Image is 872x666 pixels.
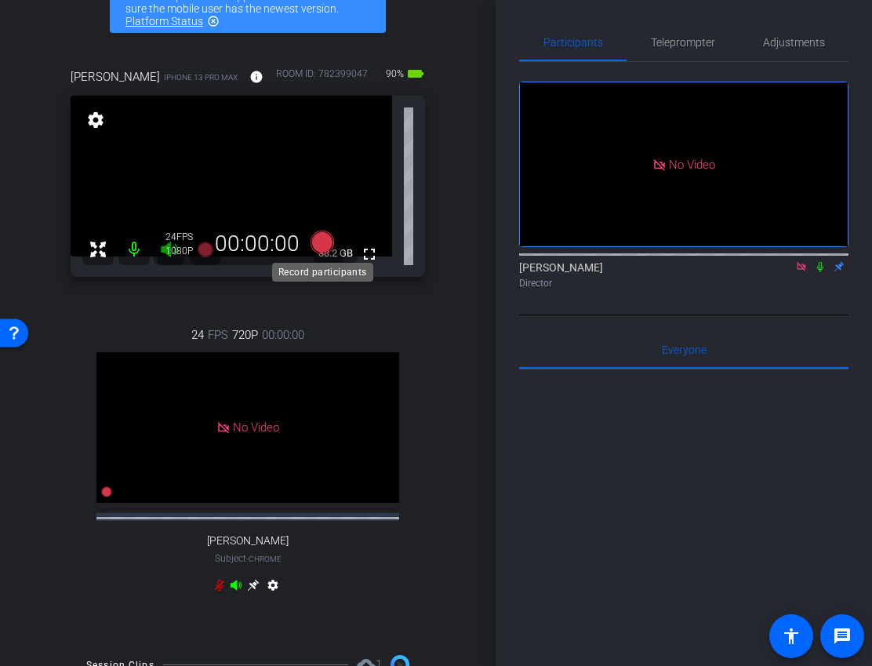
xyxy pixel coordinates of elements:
[360,245,379,264] mat-icon: fullscreen
[232,326,258,344] span: 720P
[651,37,715,48] span: Teleprompter
[383,61,406,86] span: 90%
[249,70,263,84] mat-icon: info
[519,260,848,290] div: [PERSON_NAME]
[165,231,205,243] div: 24
[669,157,715,171] span: No Video
[262,326,304,344] span: 00:00:00
[191,326,204,344] span: 24
[263,579,282,598] mat-icon: settings
[276,67,368,89] div: ROOM ID: 782399047
[215,551,282,566] span: Subject
[164,71,238,83] span: iPhone 13 Pro Max
[205,231,310,257] div: 00:00:00
[208,326,228,344] span: FPS
[833,627,852,646] mat-icon: message
[763,37,825,48] span: Adjustments
[85,111,107,129] mat-icon: settings
[782,627,801,646] mat-icon: accessibility
[519,276,848,290] div: Director
[207,15,220,27] mat-icon: highlight_off
[272,263,373,282] div: Record participants
[406,64,425,83] mat-icon: battery_std
[71,68,160,86] span: [PERSON_NAME]
[176,231,193,242] span: FPS
[207,534,289,548] span: [PERSON_NAME]
[249,555,282,563] span: Chrome
[246,553,249,564] span: -
[233,420,279,435] span: No Video
[125,15,203,27] a: Platform Status
[662,344,707,355] span: Everyone
[165,245,205,257] div: 1080P
[543,37,603,48] span: Participants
